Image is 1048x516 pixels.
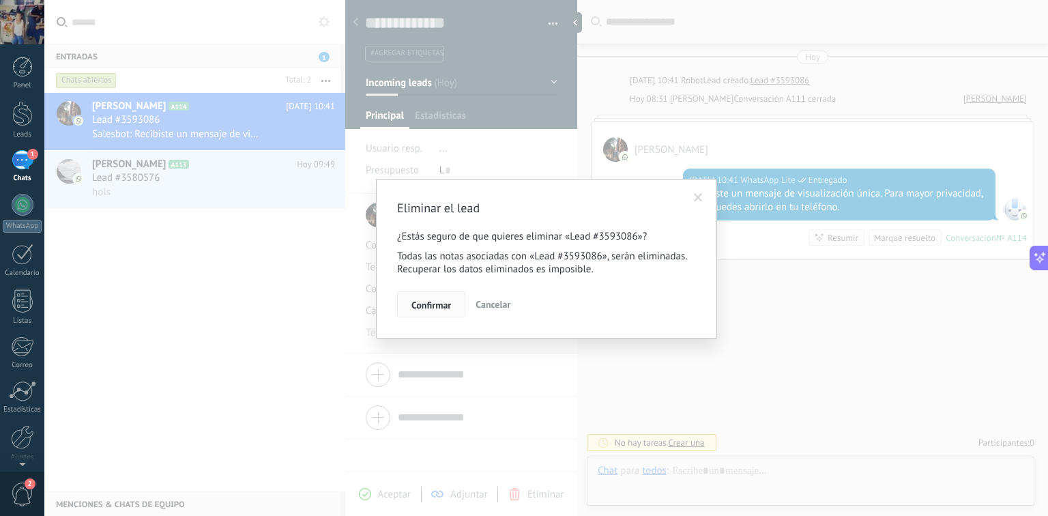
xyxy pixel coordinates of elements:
div: Calendario [3,269,42,278]
span: Confirmar [411,300,451,310]
button: Confirmar [397,291,465,317]
div: Leads [3,130,42,139]
div: Correo [3,361,42,370]
div: Listas [3,317,42,326]
div: Chats [3,174,42,183]
div: Panel [3,81,42,90]
button: Cancelar [470,291,516,317]
span: 1 [27,149,38,160]
span: 2 [25,478,35,489]
p: Todas las notas asociadas con «Lead #3593086», serán eliminadas. Recuperar los datos eliminados e... [397,250,696,276]
span: Cancelar [476,298,510,311]
h2: Eliminar el lead [397,200,682,216]
p: ¿Estás seguro de que quieres eliminar «Lead #3593086»? [397,230,696,243]
div: Estadísticas [3,405,42,414]
div: WhatsApp [3,220,42,233]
